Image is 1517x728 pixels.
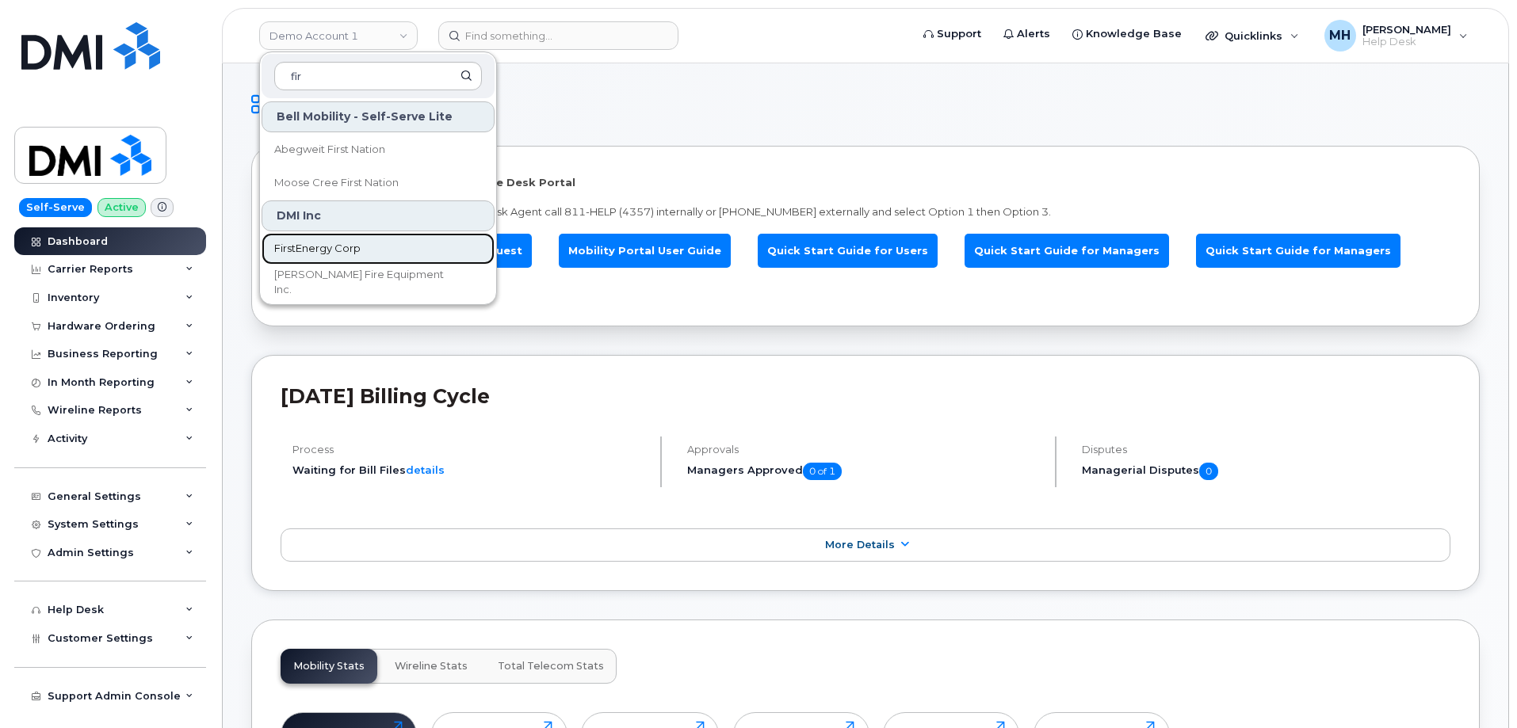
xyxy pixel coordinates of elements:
[1199,463,1218,480] span: 0
[262,167,495,199] a: Moose Cree First Nation
[274,267,457,298] span: [PERSON_NAME] Fire Equipment Inc.
[1196,234,1400,268] a: Quick Start Guide for Managers
[395,660,468,673] span: Wireline Stats
[687,444,1041,455] h4: Approvals
[292,463,647,478] li: Waiting for Bill Files
[825,539,895,551] span: More Details
[262,101,495,132] div: Bell Mobility - Self-Serve Lite
[262,134,495,166] a: Abegweit First Nation
[292,444,647,455] h4: Process
[274,241,361,257] span: FirstEnergy Corp
[758,234,938,268] a: Quick Start Guide for Users
[262,200,495,231] div: DMI Inc
[281,175,1450,190] p: Welcome to the Mobile Device Service Desk Portal
[406,463,445,476] a: details
[274,142,385,158] span: Abegweit First Nation
[274,175,399,191] span: Moose Cree First Nation
[687,463,1041,480] h5: Managers Approved
[498,660,604,673] span: Total Telecom Stats
[559,234,731,268] a: Mobility Portal User Guide
[262,233,495,265] a: FirstEnergy Corp
[262,266,495,298] a: [PERSON_NAME] Fire Equipment Inc.
[274,62,482,90] input: Search
[803,463,842,480] span: 0 of 1
[1082,463,1450,480] h5: Managerial Disputes
[965,234,1169,268] a: Quick Start Guide for Managers
[281,384,1450,408] h2: [DATE] Billing Cycle
[1082,444,1450,455] h4: Disputes
[281,204,1450,219] p: To speak with a Mobile Device Service Desk Agent call 811-HELP (4357) internally or [PHONE_NUMBER...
